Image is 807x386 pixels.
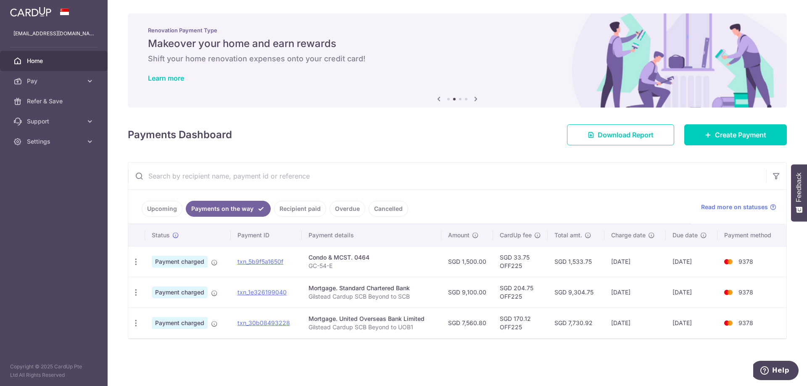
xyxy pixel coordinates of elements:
a: Learn more [148,74,184,82]
a: Overdue [330,201,365,217]
span: 9378 [738,258,753,265]
td: SGD 7,560.80 [441,307,493,338]
img: Bank Card [720,257,737,267]
div: Condo & MCST. 0464 [309,253,435,262]
span: Payment charged [152,317,208,329]
td: [DATE] [666,277,717,307]
p: Gilstead Cardup SCB Beyond to UOB1 [309,323,435,331]
h4: Payments Dashboard [128,127,232,142]
span: Total amt. [554,231,582,239]
td: SGD 1,533.75 [548,246,604,277]
img: CardUp [10,7,51,17]
img: Renovation banner [128,13,787,108]
img: Bank Card [720,287,737,297]
div: Mortgage. United Overseas Bank Limited [309,315,435,323]
span: Refer & Save [27,97,82,105]
span: Charge date [611,231,646,239]
span: Feedback [795,173,803,202]
td: [DATE] [604,277,666,307]
td: [DATE] [604,307,666,338]
td: [DATE] [666,307,717,338]
a: txn_30b08493228 [237,319,290,326]
span: CardUp fee [500,231,532,239]
a: txn_5b9f5a1650f [237,258,283,265]
span: Create Payment [715,130,766,140]
p: [EMAIL_ADDRESS][DOMAIN_NAME] [13,29,94,38]
th: Payment method [717,224,786,246]
img: Bank Card [720,318,737,328]
a: Payments on the way [186,201,271,217]
td: SGD 9,304.75 [548,277,604,307]
a: Upcoming [142,201,182,217]
a: Download Report [567,124,674,145]
span: Due date [672,231,698,239]
h5: Makeover your home and earn rewards [148,37,767,50]
span: Read more on statuses [701,203,768,211]
a: Create Payment [684,124,787,145]
td: SGD 33.75 OFF225 [493,246,548,277]
div: Mortgage. Standard Chartered Bank [309,284,435,292]
td: SGD 170.12 OFF225 [493,307,548,338]
th: Payment ID [231,224,302,246]
span: Pay [27,77,82,85]
p: Renovation Payment Type [148,27,767,34]
span: Payment charged [152,286,208,298]
th: Payment details [302,224,441,246]
span: 9378 [738,289,753,296]
a: Recipient paid [274,201,326,217]
a: Read more on statuses [701,203,776,211]
td: SGD 7,730.92 [548,307,604,338]
h6: Shift your home renovation expenses onto your credit card! [148,54,767,64]
td: SGD 9,100.00 [441,277,493,307]
span: Amount [448,231,469,239]
input: Search by recipient name, payment id or reference [128,163,766,189]
td: SGD 1,500.00 [441,246,493,277]
td: SGD 204.75 OFF225 [493,277,548,307]
span: Status [152,231,170,239]
td: [DATE] [666,246,717,277]
a: txn_1e326199040 [237,289,287,296]
span: Support [27,117,82,126]
a: Cancelled [369,201,408,217]
td: [DATE] [604,246,666,277]
p: Gilstead Cardup SCB Beyond to SCB [309,292,435,301]
p: GC-54-E [309,262,435,270]
button: Feedback - Show survey [791,164,807,221]
span: Home [27,57,82,65]
span: Download Report [598,130,654,140]
span: 9378 [738,319,753,326]
span: Payment charged [152,256,208,268]
iframe: Opens a widget where you can find more information [753,361,799,382]
span: Settings [27,137,82,146]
